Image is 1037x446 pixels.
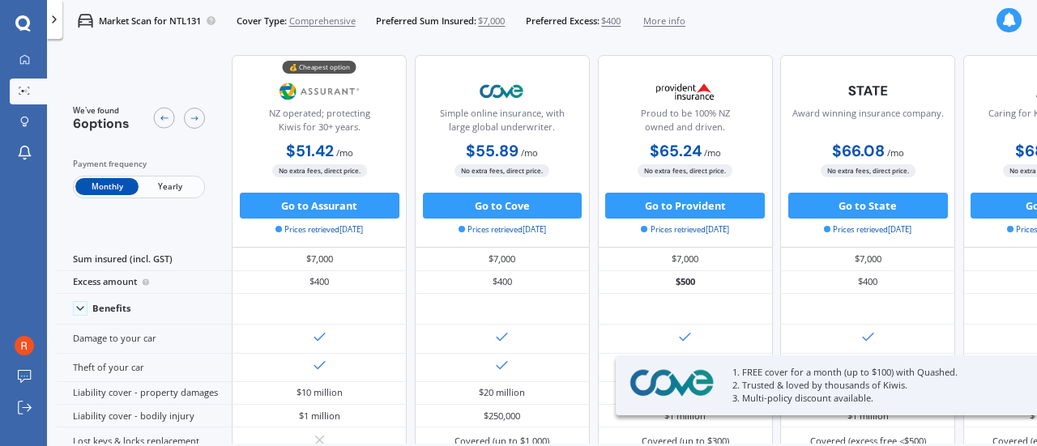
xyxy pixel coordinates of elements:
p: 1. FREE cover for a month (up to $100) with Quashed. [732,366,1005,379]
span: Preferred Excess: [526,15,600,28]
div: Simple online insurance, with large global underwriter. [426,107,578,139]
img: Cove.webp [626,367,717,400]
div: $7,000 [415,248,590,270]
div: Theft of your car [57,354,232,382]
div: Liability cover - bodily injury [57,405,232,427]
span: Preferred Sum Insured: [376,15,476,28]
div: $1 million [664,410,706,423]
span: Yearly [139,178,202,195]
div: $400 [415,271,590,294]
span: Prices retrieved [DATE] [641,224,728,236]
span: $7,000 [478,15,505,28]
span: No extra fees, direct price. [821,164,915,176]
b: $65.24 [650,141,702,161]
img: car.f15378c7a67c060ca3f3.svg [78,13,93,28]
b: $51.42 [286,141,334,161]
button: Go to State [788,193,948,219]
span: $400 [601,15,621,28]
div: $400 [780,271,955,294]
span: Prices retrieved [DATE] [459,224,546,236]
div: Award winning insurance company. [792,107,944,139]
div: Benefits [92,303,131,314]
div: $250,000 [484,410,520,423]
span: No extra fees, direct price. [638,164,732,176]
div: $10 million [297,386,343,399]
button: Go to Assurant [240,193,399,219]
p: 3. Multi-policy discount available. [732,392,1005,405]
span: No extra fees, direct price. [454,164,549,176]
b: $55.89 [466,141,518,161]
span: 6 options [73,115,130,132]
button: Go to Provident [605,193,765,219]
img: State-text-1.webp [825,75,911,106]
div: NZ operated; protecting Kiwis for 30+ years. [243,107,395,139]
div: $7,000 [780,248,955,270]
div: $400 [232,271,407,294]
span: / mo [336,147,353,159]
div: $1 million [299,410,340,423]
div: $7,000 [232,248,407,270]
div: $20 million [479,386,525,399]
div: Damage to your car [57,325,232,353]
span: Cover Type: [237,15,287,28]
div: Payment frequency [73,158,205,171]
div: $7,000 [598,248,773,270]
img: Provident.png [642,75,728,108]
span: Monthly [75,178,139,195]
span: / mo [521,147,538,159]
div: 💰 Cheapest option [283,61,356,74]
div: Liability cover - property damages [57,382,232,405]
img: Cove.webp [459,75,545,108]
div: $1 million [847,410,889,423]
p: 2. Trusted & loved by thousands of Kiwis. [732,379,1005,392]
img: ACg8ocJmfJIkrcNNXSeavGo9g1j0Lnx-BAG2bgiI6YxY3fUx1HrHeg=s96-c [15,336,34,355]
span: / mo [704,147,721,159]
img: Assurant.png [277,75,363,108]
div: Proud to be 100% NZ owned and driven. [608,107,761,139]
span: More info [643,15,685,28]
span: Prices retrieved [DATE] [824,224,911,236]
div: Sum insured (incl. GST) [57,248,232,270]
span: Comprehensive [289,15,356,28]
span: / mo [887,147,904,159]
p: Market Scan for NTL131 [99,15,201,28]
span: No extra fees, direct price. [272,164,367,176]
button: Go to Cove [423,193,583,219]
div: $500 [598,271,773,294]
b: $66.08 [832,141,885,161]
span: Prices retrieved [DATE] [275,224,363,236]
span: We've found [73,105,130,117]
div: Excess amount [57,271,232,294]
